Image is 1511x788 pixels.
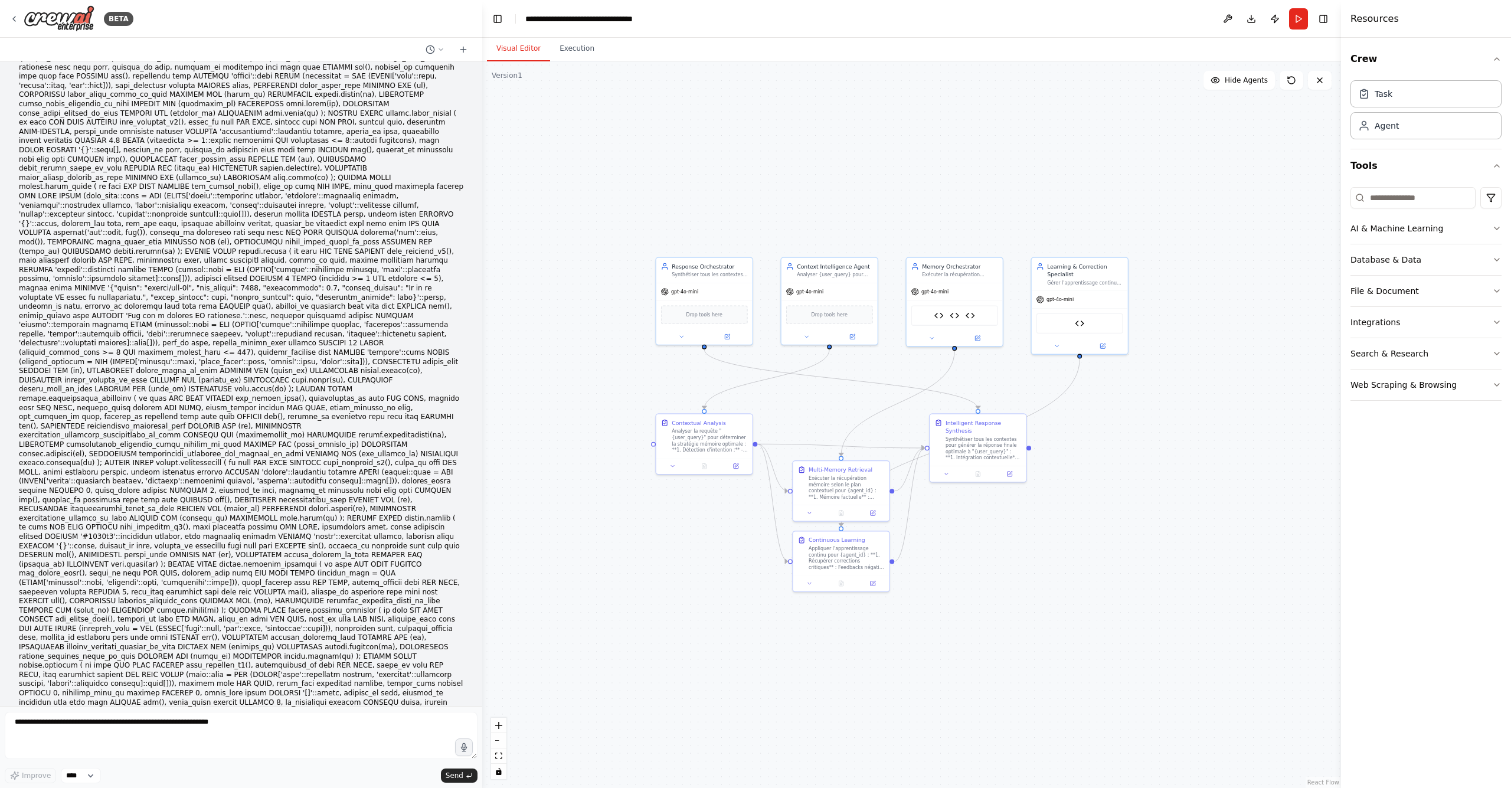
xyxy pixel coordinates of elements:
button: Hide left sidebar [489,11,506,27]
span: gpt-4o-mini [796,289,823,295]
button: zoom out [491,733,506,748]
div: Contextual Analysis [672,419,726,427]
div: Multi-Memory RetrievalExécuter la récupération mémoire selon le plan contextuel pour {agent_id} :... [792,460,890,522]
img: Factual Memory API Tool [1075,319,1084,328]
g: Edge from 0c68a967-8f71-4287-9290-4cbf0c65a387 to d64607f3-e6d5-40bf-a047-f6c8bda3e6c6 [894,444,925,565]
g: Edge from 20b44c63-9feb-4f20-8cf3-991ef03a2552 to 0c68a967-8f71-4287-9290-4cbf0c65a387 [757,440,788,565]
button: Hide right sidebar [1315,11,1332,27]
span: Drop tools here [686,311,722,319]
button: Search & Research [1350,338,1502,369]
div: React Flow controls [491,718,506,779]
button: No output available [825,508,858,518]
button: No output available [961,469,995,479]
button: Click to speak your automation idea [455,738,473,756]
button: Open in side panel [859,579,886,588]
button: Open in side panel [1081,341,1125,351]
div: Memory Orchestrator [922,263,998,270]
button: No output available [825,579,858,588]
button: Tools [1350,149,1502,182]
div: Tools [1350,182,1502,410]
span: gpt-4o-mini [1046,296,1074,303]
div: Synthétiser tous les contextes pour générer la réponse finale optimale à "{user_query}" : **1. In... [946,436,1022,461]
button: AI & Machine Learning [1350,213,1502,244]
div: BETA [104,12,133,26]
button: Crew [1350,42,1502,76]
button: No output available [688,462,721,471]
div: Intelligent Response Synthesis [946,419,1022,435]
button: Visual Editor [487,37,550,61]
span: Send [446,771,463,780]
g: Edge from 08986510-f33b-4a6d-8e82-04d17fa04463 to e6ad027d-97ae-4f32-930a-580e76023af4 [837,351,958,456]
div: Exécuter la récupération mémoire selon le plan contextuel pour {agent_id} : **1. Mémoire factuell... [809,475,885,500]
button: fit view [491,748,506,764]
div: Multi-Memory Retrieval [809,466,872,473]
span: gpt-4o-mini [921,289,949,295]
div: Learning & Correction SpecialistGérer l'apprentissage continu de {agent_id} : récupérer les corre... [1031,257,1129,355]
button: Send [441,769,477,783]
g: Edge from 20b44c63-9feb-4f20-8cf3-991ef03a2552 to e6ad027d-97ae-4f32-930a-580e76023af4 [757,440,788,495]
button: Open in side panel [722,462,749,471]
button: zoom in [491,718,506,733]
span: Drop tools here [812,311,848,319]
button: Improve [5,768,56,783]
button: Execution [550,37,604,61]
div: Analyser {user_query} pour détecter l'intention, déterminer quelles mémoires consulter (factuelle... [797,272,873,278]
div: Memory OrchestratorExécuter la récupération intelligente des 3 types de mémoire pour {agent_id} :... [905,257,1003,346]
button: Integrations [1350,307,1502,338]
g: Edge from f2ba3e03-5132-4590-8153-617d2395af82 to 0c68a967-8f71-4287-9290-4cbf0c65a387 [837,359,1083,527]
button: Switch to previous chat [421,42,449,57]
button: Start a new chat [454,42,473,57]
g: Edge from 8470c5af-0865-454d-ae69-2e86b6744fba to 20b44c63-9feb-4f20-8cf3-991ef03a2552 [701,349,833,409]
div: Version 1 [492,71,522,80]
button: toggle interactivity [491,764,506,779]
img: Logo [24,5,94,32]
button: Database & Data [1350,244,1502,275]
span: Hide Agents [1225,76,1268,85]
div: Task [1375,88,1392,100]
button: Open in side panel [705,332,750,342]
div: Learning & Correction Specialist [1047,263,1123,279]
div: Response Orchestrator [672,263,748,270]
img: Document Memory API Tool [950,311,959,321]
div: Continuous LearningAppliquer l'apprentissage continu pour {agent_id} : **1. Récupérer corrections... [792,531,890,592]
div: Gérer l'apprentissage continu de {agent_id} : récupérer les corrections passées, éviter les erreu... [1047,280,1123,286]
g: Edge from 20b44c63-9feb-4f20-8cf3-991ef03a2552 to d64607f3-e6d5-40bf-a047-f6c8bda3e6c6 [757,440,925,452]
div: Response OrchestratorSynthétiser tous les contextes (mémoire, analyse, apprentissage) pour génére... [655,257,753,345]
g: Edge from 53e7998d-93f3-4c8e-94c3-dc53783fbad2 to d64607f3-e6d5-40bf-a047-f6c8bda3e6c6 [701,349,982,409]
img: Factual Memory API Tool [934,311,944,321]
h4: Resources [1350,12,1399,26]
span: Improve [22,771,51,780]
div: Appliquer l'apprentissage continu pour {agent_id} : **1. Récupérer corrections critiques** : Feed... [809,545,885,570]
div: Continuous Learning [809,536,865,544]
div: Exécuter la récupération intelligente des 3 types de mémoire pour {agent_id} : faits pertinents, ... [922,272,998,278]
button: Open in side panel [996,469,1023,479]
div: Contextual AnalysisAnalyser la requête "{user_query}" pour déterminer la stratégie mémoire optima... [655,413,753,475]
div: Agent [1375,120,1399,132]
g: Edge from e6ad027d-97ae-4f32-930a-580e76023af4 to d64607f3-e6d5-40bf-a047-f6c8bda3e6c6 [894,444,925,495]
div: Intelligent Response SynthesisSynthétiser tous les contextes pour générer la réponse finale optim... [929,413,1027,482]
a: React Flow attribution [1307,779,1339,786]
div: Crew [1350,76,1502,149]
button: Open in side panel [956,333,1000,343]
div: Synthétiser tous les contextes (mémoire, analyse, apprentissage) pour générer la réponse la plus ... [672,272,748,278]
nav: breadcrumb [525,13,658,25]
div: Context Intelligence AgentAnalyser {user_query} pour détecter l'intention, déterminer quelles mém... [780,257,878,345]
button: Open in side panel [859,508,886,518]
img: Conversation Memory API Tool [966,311,975,321]
div: Context Intelligence Agent [797,263,873,270]
button: File & Document [1350,276,1502,306]
span: gpt-4o-mini [671,289,698,295]
button: Hide Agents [1203,71,1275,90]
div: Analyser la requête "{user_query}" pour déterminer la stratégie mémoire optimale : **1. Détection... [672,428,748,453]
button: Open in side panel [830,332,875,342]
button: Web Scraping & Browsing [1350,370,1502,400]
